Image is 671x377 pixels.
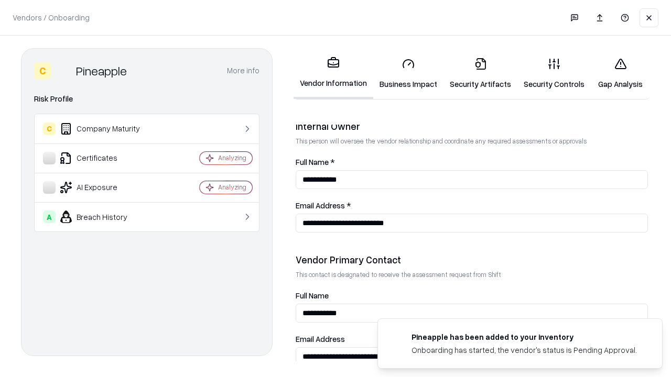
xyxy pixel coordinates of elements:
a: Gap Analysis [591,49,650,98]
div: Certificates [43,152,168,164]
a: Security Controls [517,49,591,98]
div: Pineapple has been added to your inventory [412,331,637,342]
div: Analyzing [218,153,246,162]
a: Business Impact [373,49,443,98]
p: This contact is designated to receive the assessment request from Shift [296,270,648,279]
div: A [43,210,56,223]
label: Full Name * [296,158,648,166]
div: Breach History [43,210,168,223]
div: Analyzing [218,183,246,192]
div: AI Exposure [43,181,168,194]
div: C [34,62,51,79]
a: Vendor Information [294,48,373,99]
div: C [43,123,56,135]
label: Email Address [296,335,648,343]
div: Internal Owner [296,120,648,132]
p: This person will oversee the vendor relationship and coordinate any required assessments or appro... [296,137,648,146]
a: Security Artifacts [443,49,517,98]
div: Vendor Primary Contact [296,253,648,266]
label: Email Address * [296,202,648,209]
div: Onboarding has started, the vendor's status is Pending Approval. [412,345,637,356]
div: Risk Profile [34,93,259,105]
label: Full Name [296,292,648,300]
div: Company Maturity [43,123,168,135]
p: Vendors / Onboarding [13,12,90,23]
img: pineappleenergy.com [391,331,403,344]
button: More info [227,61,259,80]
img: Pineapple [55,62,72,79]
div: Pineapple [76,62,127,79]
